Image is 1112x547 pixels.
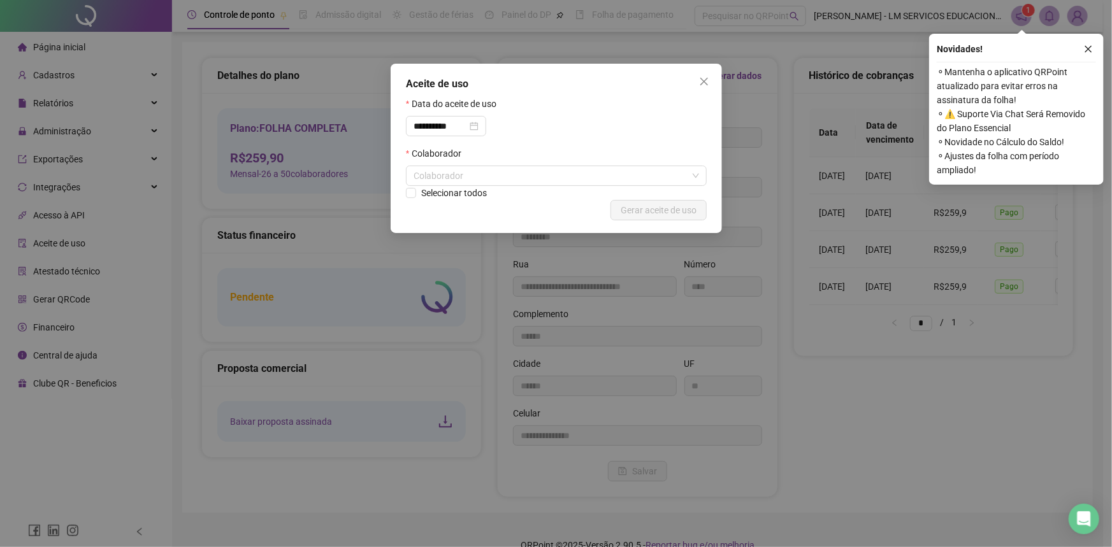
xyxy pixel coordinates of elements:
[406,97,505,111] label: Data do aceite de uso
[937,135,1096,149] span: ⚬ Novidade no Cálculo do Saldo!
[699,76,709,87] span: close
[421,188,487,198] span: Selecionar todos
[694,71,714,92] button: Close
[1069,504,1099,534] div: Open Intercom Messenger
[937,65,1096,107] span: ⚬ Mantenha o aplicativo QRPoint atualizado para evitar erros na assinatura da folha!
[937,107,1096,135] span: ⚬ ⚠️ Suporte Via Chat Será Removido do Plano Essencial
[406,76,707,92] div: Aceite de uso
[406,146,470,160] label: Colaborador
[937,149,1096,177] span: ⚬ Ajustes da folha com período ampliado!
[1084,45,1093,53] span: close
[937,42,983,56] span: Novidades !
[610,200,707,220] button: Gerar aceite de uso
